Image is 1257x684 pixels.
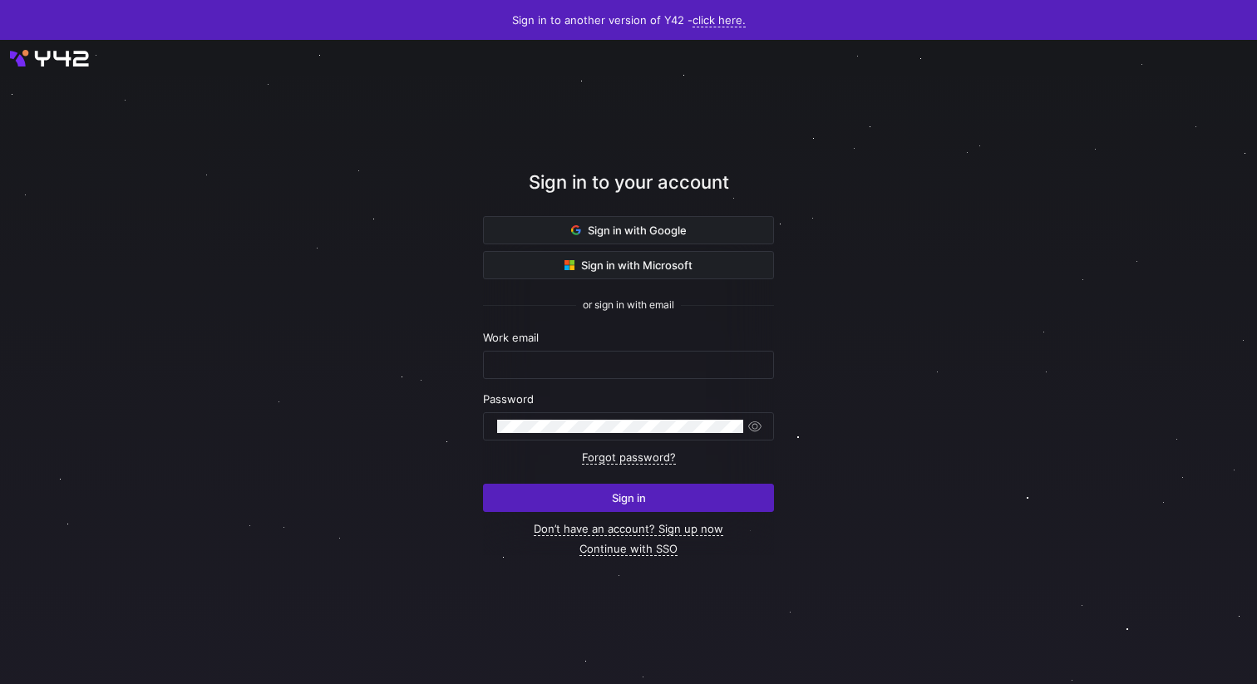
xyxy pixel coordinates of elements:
[483,251,774,279] button: Sign in with Microsoft
[483,331,539,344] span: Work email
[571,224,687,237] span: Sign in with Google
[483,169,774,216] div: Sign in to your account
[564,258,693,272] span: Sign in with Microsoft
[534,522,723,536] a: Don’t have an account? Sign up now
[582,450,676,465] a: Forgot password?
[483,216,774,244] button: Sign in with Google
[693,13,746,27] a: click here.
[612,491,646,504] span: Sign in
[483,392,534,406] span: Password
[579,542,678,556] a: Continue with SSO
[583,299,674,311] span: or sign in with email
[483,484,774,512] button: Sign in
